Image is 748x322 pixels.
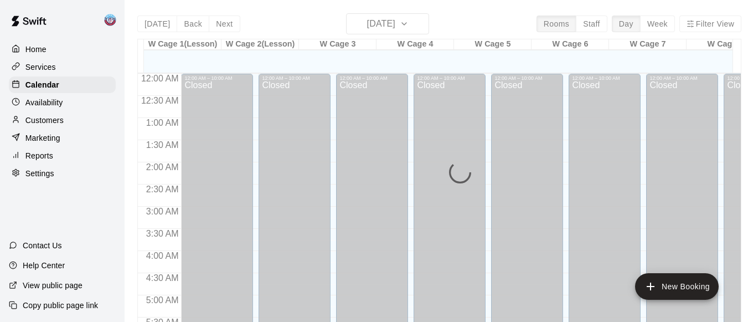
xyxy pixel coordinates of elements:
[339,75,405,81] div: 12:00 AM – 10:00 AM
[649,75,715,81] div: 12:00 AM – 10:00 AM
[9,147,116,164] a: Reports
[9,59,116,75] a: Services
[9,76,116,93] a: Calendar
[25,44,47,55] p: Home
[25,79,59,90] p: Calendar
[184,75,250,81] div: 12:00 AM – 10:00 AM
[23,240,62,251] p: Contact Us
[138,74,182,83] span: 12:00 AM
[9,130,116,146] a: Marketing
[532,39,609,50] div: W Cage 6
[25,150,53,161] p: Reports
[635,273,719,300] button: add
[143,273,182,283] span: 4:30 AM
[138,96,182,105] span: 12:30 AM
[221,39,299,50] div: W Cage 2(Lesson)
[143,118,182,127] span: 1:00 AM
[417,75,482,81] div: 12:00 AM – 10:00 AM
[144,39,221,50] div: W Cage 1(Lesson)
[143,207,182,216] span: 3:00 AM
[23,260,65,271] p: Help Center
[9,41,116,58] a: Home
[9,165,116,182] a: Settings
[454,39,532,50] div: W Cage 5
[143,140,182,150] span: 1:30 AM
[25,132,60,144] p: Marketing
[25,62,56,73] p: Services
[609,39,687,50] div: W Cage 7
[23,280,82,291] p: View public page
[299,39,376,50] div: W Cage 3
[9,112,116,129] a: Customers
[143,185,182,194] span: 2:30 AM
[101,9,125,31] div: Noah Stofman
[572,75,637,81] div: 12:00 AM – 10:00 AM
[9,94,116,111] a: Availability
[25,115,64,126] p: Customers
[494,75,560,81] div: 12:00 AM – 10:00 AM
[25,97,63,108] p: Availability
[143,162,182,172] span: 2:00 AM
[376,39,454,50] div: W Cage 4
[25,168,54,179] p: Settings
[262,75,327,81] div: 12:00 AM – 10:00 AM
[143,295,182,305] span: 5:00 AM
[143,251,182,260] span: 4:00 AM
[104,13,117,27] img: Noah Stofman
[143,229,182,238] span: 3:30 AM
[23,300,98,311] p: Copy public page link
